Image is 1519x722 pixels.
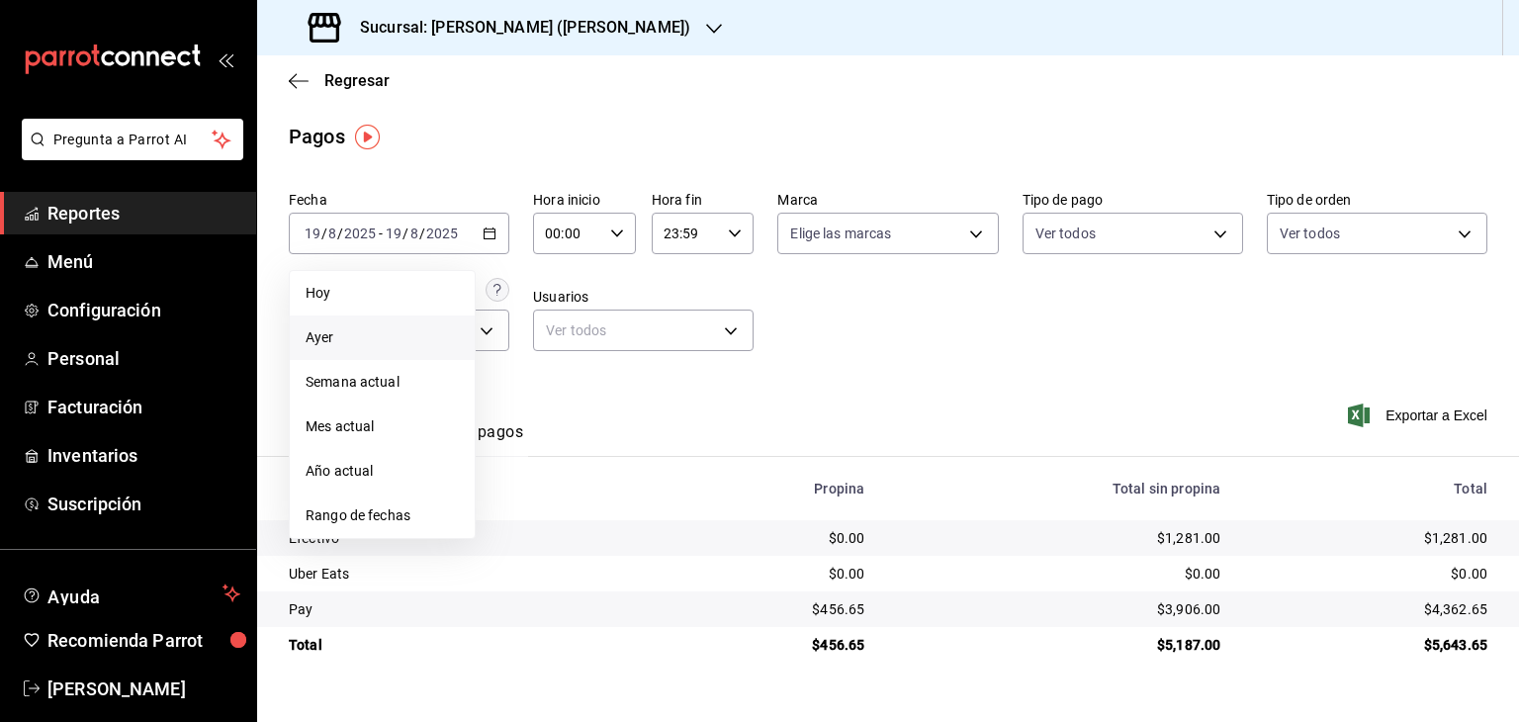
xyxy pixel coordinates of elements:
div: $0.00 [682,564,864,584]
label: Usuarios [533,290,754,304]
label: Hora inicio [533,193,636,207]
div: $5,187.00 [896,635,1220,655]
div: $4,362.65 [1252,599,1487,619]
input: ---- [425,226,459,241]
div: Pagos [289,122,345,151]
img: Tooltip marker [355,125,380,149]
span: - [379,226,383,241]
div: Uber Eats [289,564,651,584]
span: Inventarios [47,442,240,469]
div: $3,906.00 [896,599,1220,619]
div: $5,643.65 [1252,635,1487,655]
button: Exportar a Excel [1352,404,1487,427]
div: Ver todos [533,310,754,351]
button: Regresar [289,71,390,90]
label: Fecha [289,193,509,207]
div: $0.00 [1252,564,1487,584]
span: [PERSON_NAME] [47,676,240,702]
input: -- [304,226,321,241]
div: Propina [682,481,864,496]
div: $0.00 [896,564,1220,584]
span: Personal [47,345,240,372]
span: Regresar [324,71,390,90]
span: / [321,226,327,241]
div: $1,281.00 [896,528,1220,548]
div: Total [1252,481,1487,496]
span: Hoy [306,283,459,304]
span: Mes actual [306,416,459,437]
span: Rango de fechas [306,505,459,526]
input: -- [385,226,402,241]
input: -- [409,226,419,241]
h3: Sucursal: [PERSON_NAME] ([PERSON_NAME]) [344,16,690,40]
span: / [337,226,343,241]
span: Elige las marcas [790,224,891,243]
label: Marca [777,193,998,207]
a: Pregunta a Parrot AI [14,143,243,164]
span: Ver todos [1035,224,1096,243]
input: -- [327,226,337,241]
span: Ver todos [1280,224,1340,243]
span: Año actual [306,461,459,482]
span: Reportes [47,200,240,226]
div: $0.00 [682,528,864,548]
span: Pregunta a Parrot AI [53,130,213,150]
label: Tipo de pago [1023,193,1243,207]
span: / [402,226,408,241]
div: $456.65 [682,599,864,619]
span: / [419,226,425,241]
label: Tipo de orden [1267,193,1487,207]
button: open_drawer_menu [218,51,233,67]
div: $1,281.00 [1252,528,1487,548]
span: Menú [47,248,240,275]
div: Total sin propina [896,481,1220,496]
span: Facturación [47,394,240,420]
div: Total [289,635,651,655]
div: $456.65 [682,635,864,655]
label: Hora fin [652,193,755,207]
span: Ayer [306,327,459,348]
span: Ayuda [47,582,215,605]
span: Configuración [47,297,240,323]
button: Ver pagos [449,422,523,456]
span: Semana actual [306,372,459,393]
span: Recomienda Parrot [47,627,240,654]
span: Suscripción [47,491,240,517]
button: Pregunta a Parrot AI [22,119,243,160]
input: ---- [343,226,377,241]
div: Pay [289,599,651,619]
